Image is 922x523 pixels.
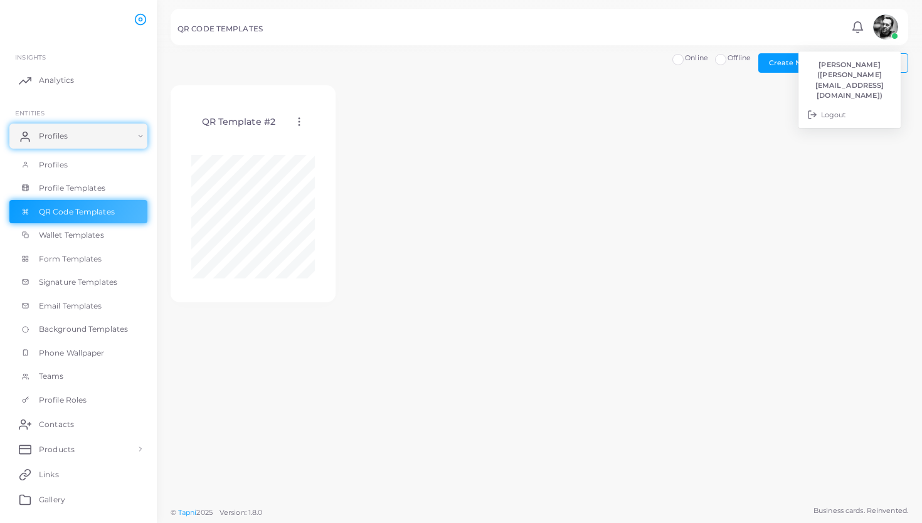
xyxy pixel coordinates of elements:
[39,130,68,142] span: Profiles
[39,419,74,430] span: Contacts
[9,487,147,512] a: Gallery
[39,394,87,406] span: Profile Roles
[39,371,64,382] span: Teams
[9,436,147,462] a: Products
[39,75,74,86] span: Analytics
[39,206,115,218] span: QR Code Templates
[9,364,147,388] a: Teams
[9,68,147,93] a: Analytics
[178,24,263,33] h5: QR CODE TEMPLATES
[39,469,59,480] span: Links
[202,117,276,127] h4: QR Template #2
[798,51,901,129] ul: avatar
[196,507,212,518] span: 2025
[220,508,263,517] span: Version: 1.8.0
[685,53,708,62] span: Online
[728,53,751,62] span: Offline
[9,341,147,365] a: Phone Wallpaper
[9,294,147,318] a: Email Templates
[171,507,262,518] span: ©
[9,176,147,200] a: Profile Templates
[39,159,68,171] span: Profiles
[9,247,147,271] a: Form Templates
[769,58,812,67] span: Create New
[9,223,147,247] a: Wallet Templates
[39,347,105,359] span: Phone Wallpaper
[39,277,117,288] span: Signature Templates
[39,444,75,455] span: Products
[869,14,901,40] a: avatar
[758,53,823,72] button: Create New
[39,324,128,335] span: Background Templates
[9,317,147,341] a: Background Templates
[39,230,104,241] span: Wallet Templates
[39,253,102,265] span: Form Templates
[178,508,197,517] a: Tapni
[9,124,147,149] a: Profiles
[9,153,147,177] a: Profiles
[9,270,147,294] a: Signature Templates
[15,53,46,61] span: INSIGHTS
[9,462,147,487] a: Links
[873,14,898,40] img: avatar
[9,411,147,436] a: Contacts
[9,200,147,224] a: QR Code Templates
[813,505,908,516] span: Business cards. Reinvented.
[9,388,147,412] a: Profile Roles
[39,182,105,194] span: Profile Templates
[821,110,846,120] span: Logout
[15,109,45,117] span: ENTITIES
[39,494,65,505] span: Gallery
[39,300,102,312] span: Email Templates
